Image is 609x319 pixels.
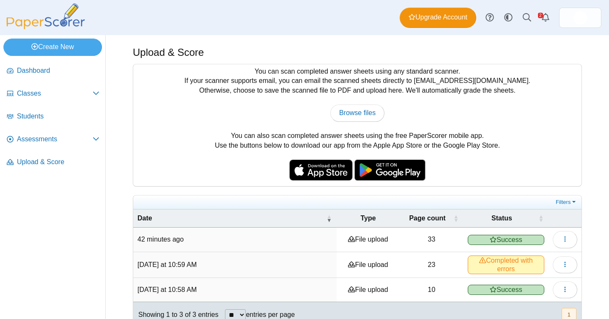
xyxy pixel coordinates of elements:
span: Page count [409,214,445,222]
img: apple-store-badge.svg [289,159,353,181]
span: Date : Activate to remove sorting [326,209,332,227]
a: Alerts [536,8,555,27]
span: Browse files [339,109,376,116]
label: entries per page [246,311,295,318]
span: Students [17,112,99,121]
span: Completed with errors [468,256,544,274]
a: PaperScorer [3,23,88,30]
span: Page count : Activate to sort [453,209,458,227]
time: Sep 2, 2025 at 10:58 AM [137,286,197,293]
a: ps.uFc3u4uwrlKcDdGV [559,8,601,28]
td: File upload [337,278,400,302]
span: Dashboard [17,66,99,75]
td: 23 [400,252,464,278]
div: You can scan completed answer sheets using any standard scanner. If your scanner supports email, ... [133,64,582,186]
span: Upload & Score [17,157,99,167]
span: Status [491,214,512,222]
span: Ken Marushige [573,11,587,25]
img: ps.uFc3u4uwrlKcDdGV [573,11,587,25]
a: Classes [3,84,103,104]
span: Classes [17,89,93,98]
span: Assessments [17,135,93,144]
a: Assessments [3,129,103,150]
a: Students [3,107,103,127]
span: Success [468,285,544,295]
a: Create New [3,38,102,55]
span: Type [360,214,376,222]
a: Filters [554,198,579,206]
a: Upload & Score [3,152,103,173]
td: 33 [400,228,464,252]
td: File upload [337,228,400,252]
a: Dashboard [3,61,103,81]
span: Status : Activate to sort [538,209,543,227]
img: google-play-badge.png [354,159,425,181]
span: Date [137,214,152,222]
span: Upgrade Account [409,13,467,22]
img: PaperScorer [3,3,88,29]
h1: Upload & Score [133,45,204,60]
a: Upgrade Account [400,8,476,28]
a: Browse files [330,104,384,121]
span: Success [468,235,544,245]
time: Sep 3, 2025 at 8:50 PM [137,236,184,243]
time: Sep 2, 2025 at 10:59 AM [137,261,197,268]
td: File upload [337,252,400,278]
td: 10 [400,278,464,302]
